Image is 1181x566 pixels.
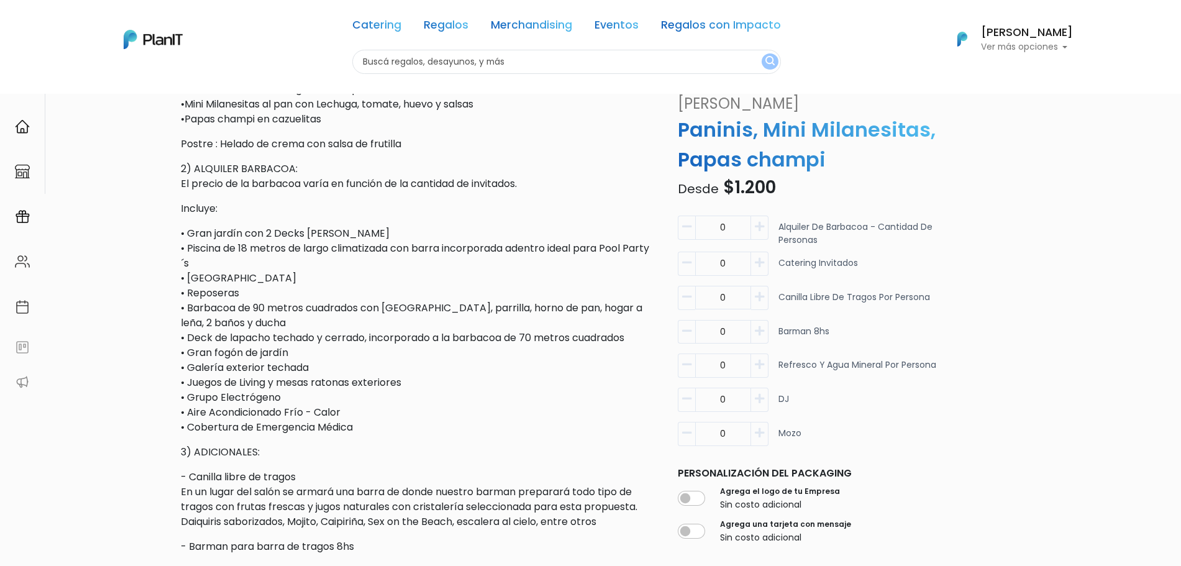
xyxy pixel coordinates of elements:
label: Agrega el logo de tu Empresa [720,486,840,497]
p: Sin costo adicional [720,498,840,511]
p: Personalización del packaging [678,466,941,481]
span: Desde [678,180,719,198]
p: •Paninis de variedad de guastos en pan bata •Mini Milanesitas al pan con Lechuga, tomate, huevo y... [181,82,653,127]
img: people-662611757002400ad9ed0e3c099ab2801c6687ba6c219adb57efc949bc21e19d.svg [15,254,30,269]
p: 2) ALQUILER BARBACOA: El precio de la barbacoa varía en función de la cantidad de invitados. [181,162,653,191]
p: Ver más opciones [981,43,1073,52]
label: Agrega una tarjeta con mensaje [720,519,851,530]
a: Merchandising [491,20,572,35]
p: - Canilla libre de tragos En un lugar del salón se armará una barra de donde nuestro barman prepa... [181,470,653,529]
p: Catering Invitados [778,257,858,281]
p: Incluye: [181,201,653,216]
span: $1.200 [723,175,776,199]
p: Mozo [778,427,801,451]
img: home-e721727adea9d79c4d83392d1f703f7f8bce08238fde08b1acbfd93340b81755.svg [15,119,30,134]
h6: [PERSON_NAME] [981,27,1073,39]
p: DJ [778,393,789,418]
p: 3) ADICIONALES: [181,445,653,460]
img: feedback-78b5a0c8f98aac82b08bfc38622c3050aee476f2c9584af64705fc4e61158814.svg [15,340,30,355]
div: ¿Necesitás ayuda? [64,12,179,36]
a: Regalos con Impacto [661,20,781,35]
a: Regalos [424,20,468,35]
img: marketplace-4ceaa7011d94191e9ded77b95e3339b90024bf715f7c57f8cf31f2d8c509eaba.svg [15,164,30,179]
p: Paninis, Mini Milanesitas, Papas champi [670,115,949,175]
p: Alquiler de barbacoa - cantidad de personas [778,221,941,247]
p: Postre : Helado de crema con salsa de frutilla [181,137,653,152]
img: campaigns-02234683943229c281be62815700db0a1741e53638e28bf9629b52c665b00959.svg [15,209,30,224]
p: Sin costo adicional [720,531,851,544]
input: Buscá regalos, desayunos, y más [352,50,781,74]
p: Refresco y agua mineral por persona [778,359,936,383]
img: PlanIt Logo [124,30,183,49]
img: partners-52edf745621dab592f3b2c58e3bca9d71375a7ef29c3b500c9f145b62cc070d4.svg [15,375,30,390]
button: PlanIt Logo [PERSON_NAME] Ver más opciones [941,23,1073,55]
p: - Barman para barra de tragos 8hs [181,539,653,554]
a: Catering [352,20,401,35]
p: Barman 8hs [778,325,829,349]
p: • Gran jardín con 2 Decks [PERSON_NAME] • Piscina de 18 metros de largo climatizada con barra inc... [181,226,653,435]
p: Canilla libre de tragos por persona [778,291,930,315]
img: PlanIt Logo [949,25,976,53]
img: search_button-432b6d5273f82d61273b3651a40e1bd1b912527efae98b1b7a1b2c0702e16a8d.svg [765,56,775,68]
img: calendar-87d922413cdce8b2cf7b7f5f62616a5cf9e4887200fb71536465627b3292af00.svg [15,299,30,314]
a: Eventos [595,20,639,35]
